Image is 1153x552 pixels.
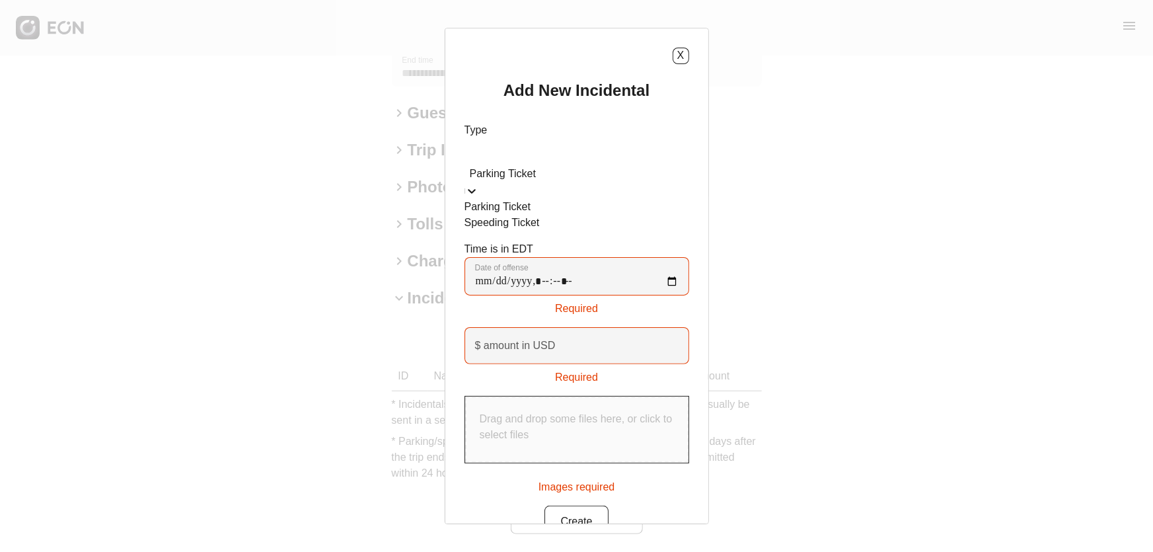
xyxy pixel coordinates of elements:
label: Date of offense [475,262,529,273]
div: Time is in EDT [465,241,689,317]
button: Create [544,506,608,537]
div: Images required [539,474,615,495]
button: X [673,48,689,64]
div: Parking Ticket [465,199,689,215]
h2: Add New Incidental [503,80,650,101]
p: Drag and drop some files here, or click to select files [480,411,674,443]
label: $ amount in USD [475,338,556,354]
div: Parking Ticket [470,166,610,182]
p: Type [465,122,689,138]
div: Required [465,364,689,385]
div: Required [465,296,689,317]
div: Speeding Ticket [465,215,689,231]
